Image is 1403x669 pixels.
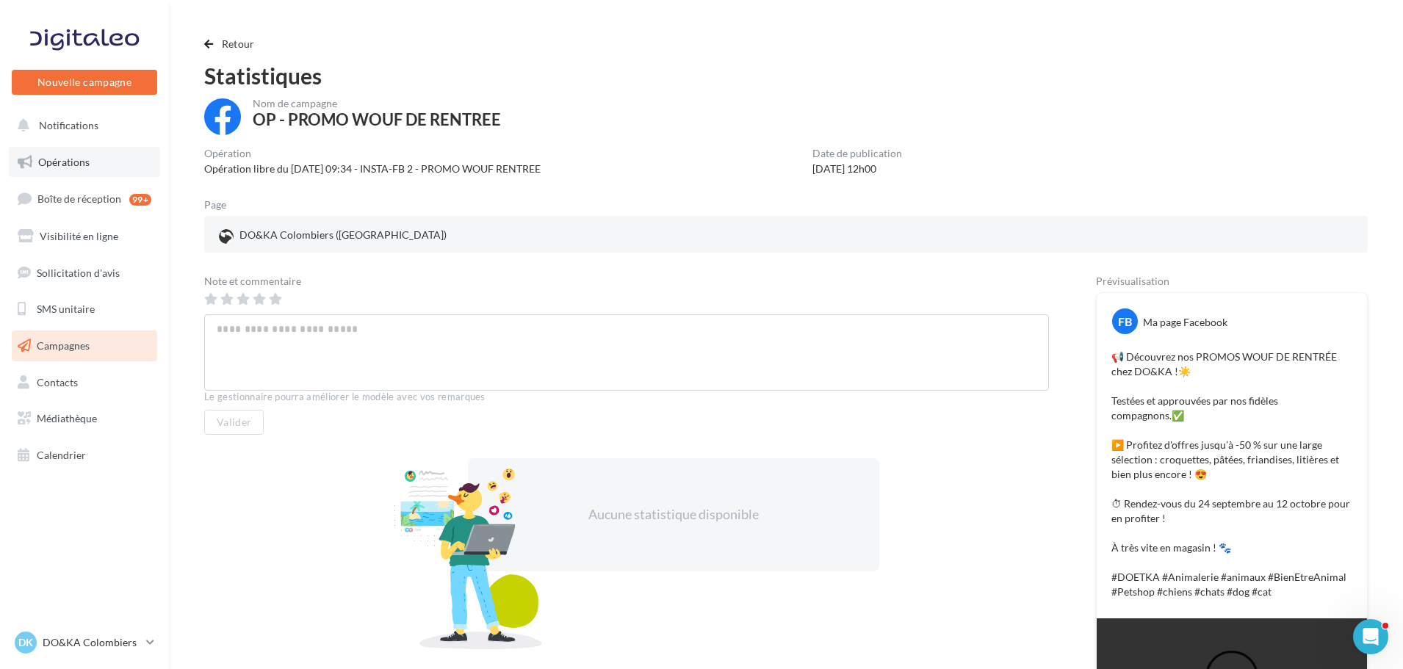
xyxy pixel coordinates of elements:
[9,440,160,471] a: Calendrier
[515,505,832,524] div: Aucune statistique disponible
[204,35,261,53] button: Retour
[43,635,140,650] p: DO&KA Colombiers
[37,376,78,388] span: Contacts
[216,225,450,247] div: DO&KA Colombiers ([GEOGRAPHIC_DATA])
[40,230,118,242] span: Visibilité en ligne
[9,221,160,252] a: Visibilité en ligne
[18,635,33,650] span: DK
[1096,276,1368,286] div: Prévisualisation
[9,258,160,289] a: Sollicitation d'avis
[204,391,1049,404] div: Le gestionnaire pourra améliorer le modèle avec vos remarques
[1353,619,1388,654] iframe: Intercom live chat
[129,194,151,206] div: 99+
[37,449,86,461] span: Calendrier
[222,37,255,50] span: Retour
[204,200,238,210] div: Page
[204,276,1049,286] div: Note et commentaire
[9,367,160,398] a: Contacts
[253,112,501,128] div: OP - PROMO WOUF DE RENTREE
[1143,315,1227,330] div: Ma page Facebook
[37,303,95,315] span: SMS unitaire
[9,110,154,141] button: Notifications
[37,339,90,352] span: Campagnes
[1112,308,1138,334] div: FB
[12,70,157,95] button: Nouvelle campagne
[253,98,501,109] div: Nom de campagne
[9,183,160,214] a: Boîte de réception99+
[9,294,160,325] a: SMS unitaire
[9,403,160,434] a: Médiathèque
[9,147,160,178] a: Opérations
[204,65,1368,87] div: Statistiques
[204,148,541,159] div: Opération
[12,629,157,657] a: DK DO&KA Colombiers
[38,156,90,168] span: Opérations
[37,192,121,205] span: Boîte de réception
[812,162,902,176] div: [DATE] 12h00
[1111,350,1352,599] p: 📢 Découvrez nos PROMOS WOUF DE RENTRÉE chez DO&KA !☀️ Testées et approuvées par nos fidèles compa...
[216,225,596,247] a: DO&KA Colombiers ([GEOGRAPHIC_DATA])
[812,148,902,159] div: Date de publication
[37,266,120,278] span: Sollicitation d'avis
[204,162,541,176] div: Opération libre du [DATE] 09:34 - INSTA-FB 2 - PROMO WOUF RENTREE
[204,410,264,435] button: Valider
[9,330,160,361] a: Campagnes
[37,412,97,424] span: Médiathèque
[39,119,98,131] span: Notifications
